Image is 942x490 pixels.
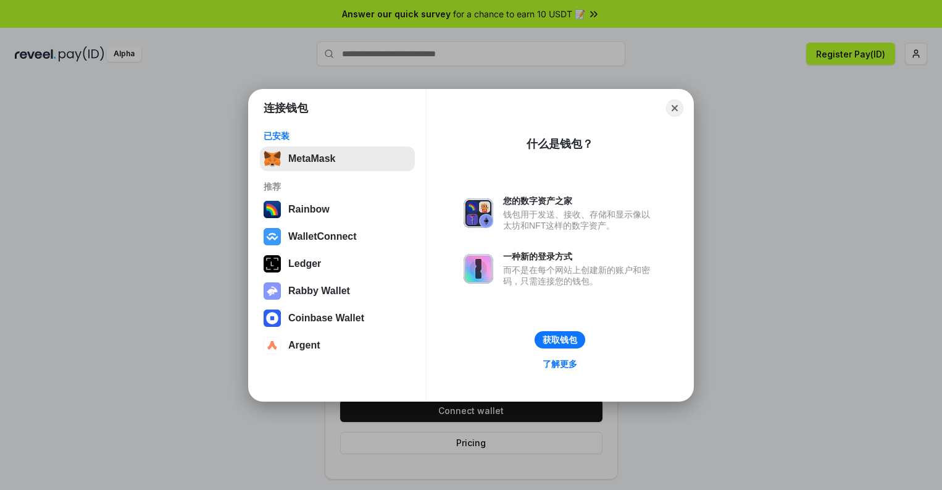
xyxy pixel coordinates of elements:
img: svg+xml,%3Csvg%20width%3D%2228%22%20height%3D%2228%22%20viewBox%3D%220%200%2028%2028%22%20fill%3D... [264,310,281,327]
img: svg+xml,%3Csvg%20width%3D%2228%22%20height%3D%2228%22%20viewBox%3D%220%200%2028%2028%22%20fill%3D... [264,228,281,245]
button: Ledger [260,251,415,276]
button: WalletConnect [260,224,415,249]
img: svg+xml,%3Csvg%20xmlns%3D%22http%3A%2F%2Fwww.w3.org%2F2000%2Fsvg%22%20fill%3D%22none%22%20viewBox... [264,282,281,300]
button: Close [666,99,683,117]
div: Rabby Wallet [288,285,350,297]
div: 您的数字资产之家 [503,195,656,206]
div: Rainbow [288,204,330,215]
div: Coinbase Wallet [288,313,364,324]
div: 一种新的登录方式 [503,251,656,262]
div: 什么是钱包？ [527,137,593,151]
button: MetaMask [260,146,415,171]
button: Rainbow [260,197,415,222]
div: 钱包用于发送、接收、存储和显示像以太坊和NFT这样的数字资产。 [503,209,656,231]
button: Rabby Wallet [260,279,415,303]
button: Coinbase Wallet [260,306,415,331]
div: 了解更多 [543,358,577,370]
button: Argent [260,333,415,358]
img: svg+xml,%3Csvg%20xmlns%3D%22http%3A%2F%2Fwww.w3.org%2F2000%2Fsvg%22%20width%3D%2228%22%20height%3... [264,255,281,272]
div: 推荐 [264,181,411,192]
img: svg+xml,%3Csvg%20width%3D%22120%22%20height%3D%22120%22%20viewBox%3D%220%200%20120%20120%22%20fil... [264,201,281,218]
div: MetaMask [288,153,335,164]
div: 获取钱包 [543,334,577,345]
img: svg+xml,%3Csvg%20fill%3D%22none%22%20height%3D%2233%22%20viewBox%3D%220%200%2035%2033%22%20width%... [264,150,281,167]
div: WalletConnect [288,231,357,242]
div: 而不是在每个网站上创建新的账户和密码，只需连接您的钱包。 [503,264,656,287]
a: 了解更多 [535,356,585,372]
h1: 连接钱包 [264,101,308,116]
div: Argent [288,340,320,351]
button: 获取钱包 [535,331,585,348]
div: 已安装 [264,130,411,142]
img: svg+xml,%3Csvg%20xmlns%3D%22http%3A%2F%2Fwww.w3.org%2F2000%2Fsvg%22%20fill%3D%22none%22%20viewBox... [464,254,493,284]
img: svg+xml,%3Csvg%20width%3D%2228%22%20height%3D%2228%22%20viewBox%3D%220%200%2028%2028%22%20fill%3D... [264,337,281,354]
div: Ledger [288,258,321,269]
img: svg+xml,%3Csvg%20xmlns%3D%22http%3A%2F%2Fwww.w3.org%2F2000%2Fsvg%22%20fill%3D%22none%22%20viewBox... [464,198,493,228]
